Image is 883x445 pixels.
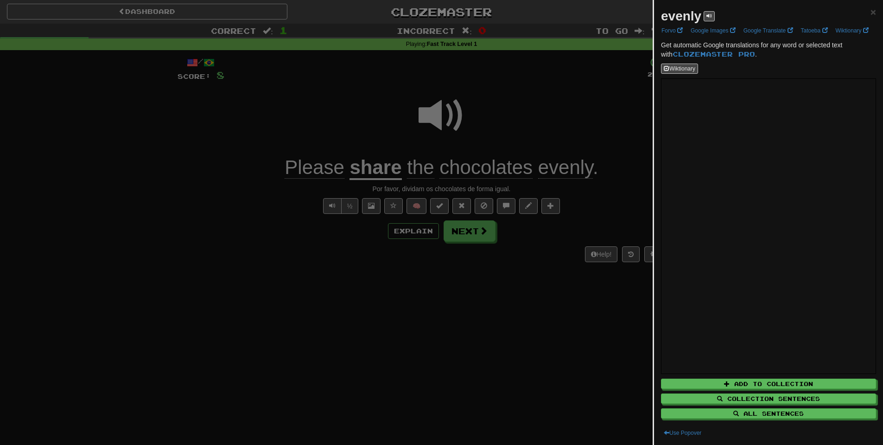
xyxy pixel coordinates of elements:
[673,50,755,58] a: Clozemaster Pro
[798,26,831,36] a: Tatoeba
[661,64,698,74] button: Wiktionary
[741,26,796,36] a: Google Translate
[661,9,701,23] strong: evenly
[659,26,686,36] a: Forvo
[661,393,876,404] button: Collection Sentences
[661,428,704,438] button: Use Popover
[661,379,876,389] button: Add to Collection
[870,6,876,17] span: ×
[661,408,876,419] button: All Sentences
[661,40,876,59] p: Get automatic Google translations for any word or selected text with .
[688,26,738,36] a: Google Images
[833,26,871,36] a: Wiktionary
[870,7,876,17] button: Close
